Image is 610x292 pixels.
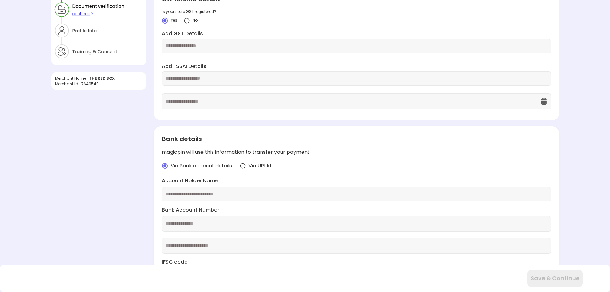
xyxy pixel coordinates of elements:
img: radio [162,163,168,169]
label: IFSC code [162,259,551,266]
span: Yes [171,17,177,23]
span: No [193,17,198,23]
img: yidvdI1b1At5fYgYeHdauqyvT_pgttO64BpF2mcDGQwz_NKURL8lp7m2JUJk3Onwh4FIn8UgzATYbhG5vtZZpSXeknhWnnZDd... [184,17,190,24]
div: Bank details [162,134,551,144]
div: Is your store GST registered? [162,9,551,14]
label: Add GST Details [162,30,551,37]
label: Bank Account Number [162,207,551,214]
img: OcXK764TI_dg1n3pJKAFuNcYfYqBKGvmbXteblFrPew4KBASBbPUoKPFDRZzLe5z5khKOkBCrBseVNl8W_Mqhk0wgJF92Dyy9... [540,98,548,105]
button: Save & Continue [527,270,583,287]
img: radio [240,163,246,169]
span: Via Bank account details [171,162,232,170]
label: Add FSSAI Details [162,63,551,70]
span: THE RED BOX [89,76,115,81]
div: magicpin will use this information to transfer your payment [162,149,551,156]
div: Merchant Id - 7649549 [55,81,143,86]
div: Merchant Name - [55,76,143,81]
img: crlYN1wOekqfTXo2sKdO7mpVD4GIyZBlBCY682TI1bTNaOsxckEXOmACbAD6EYcPGHR5wXB9K-wSeRvGOQTikGGKT-kEDVP-b... [162,17,168,24]
span: Via UPI Id [248,162,271,170]
label: Account Holder Name [162,177,551,185]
